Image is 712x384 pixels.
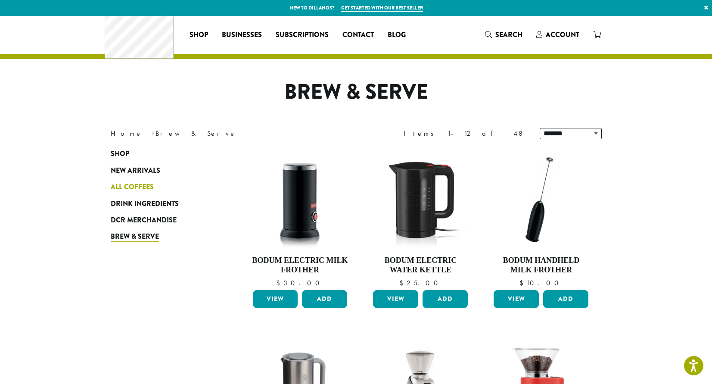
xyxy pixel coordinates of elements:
[253,290,298,308] a: View
[251,256,350,275] h4: Bodum Electric Milk Frother
[341,4,423,12] a: Get started with our best seller
[111,149,129,159] span: Shop
[491,256,591,275] h4: Bodum Handheld Milk Frother
[371,150,470,287] a: Bodum Electric Water Kettle $25.00
[111,179,214,195] a: All Coffees
[111,228,214,245] a: Brew & Serve
[371,150,470,249] img: DP3955.01.png
[111,195,214,212] a: Drink Ingredients
[491,150,591,249] img: DP3927.01-002.png
[404,128,527,139] div: Items 1-12 of 48
[111,231,159,242] span: Brew & Serve
[491,150,591,287] a: Bodum Handheld Milk Frother $10.00
[276,278,283,287] span: $
[111,146,214,162] a: Shop
[302,290,347,308] button: Add
[111,182,154,193] span: All Coffees
[371,256,470,275] h4: Bodum Electric Water Kettle
[250,150,349,249] img: DP3954.01-002.png
[373,290,418,308] a: View
[111,129,143,138] a: Home
[276,30,329,41] span: Subscriptions
[183,28,215,42] a: Shop
[388,30,406,41] span: Blog
[519,278,527,287] span: $
[190,30,208,41] span: Shop
[519,278,563,287] bdi: 10.00
[495,30,522,40] span: Search
[543,290,588,308] button: Add
[399,278,442,287] bdi: 25.00
[546,30,579,40] span: Account
[494,290,539,308] a: View
[111,215,177,226] span: DCR Merchandise
[276,278,323,287] bdi: 30.00
[478,28,529,42] a: Search
[152,125,155,139] span: ›
[111,128,343,139] nav: Breadcrumb
[399,278,407,287] span: $
[104,80,608,105] h1: Brew & Serve
[423,290,468,308] button: Add
[222,30,262,41] span: Businesses
[111,199,179,209] span: Drink Ingredients
[111,165,160,176] span: New Arrivals
[111,162,214,179] a: New Arrivals
[342,30,374,41] span: Contact
[111,212,214,228] a: DCR Merchandise
[251,150,350,287] a: Bodum Electric Milk Frother $30.00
